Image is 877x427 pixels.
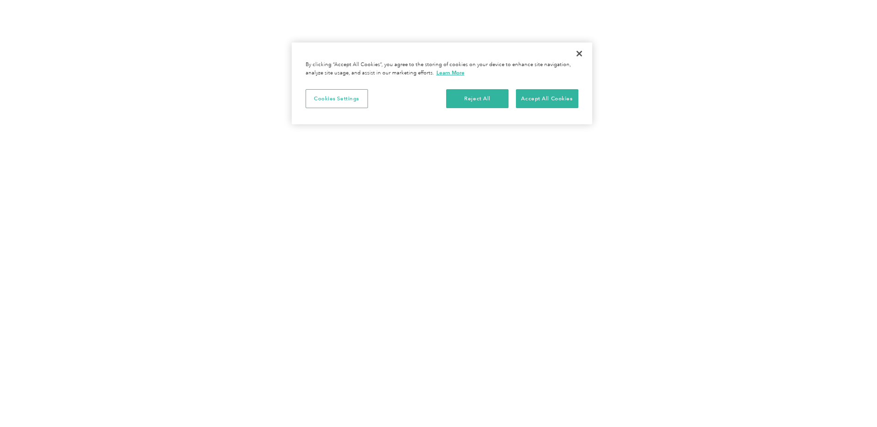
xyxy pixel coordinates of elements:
[569,43,589,64] button: Close
[292,43,592,124] div: Privacy
[306,89,368,109] button: Cookies Settings
[436,69,465,76] a: More information about your privacy, opens in a new tab
[446,89,509,109] button: Reject All
[516,89,578,109] button: Accept All Cookies
[306,61,578,77] div: By clicking “Accept All Cookies”, you agree to the storing of cookies on your device to enhance s...
[292,43,592,124] div: Cookie banner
